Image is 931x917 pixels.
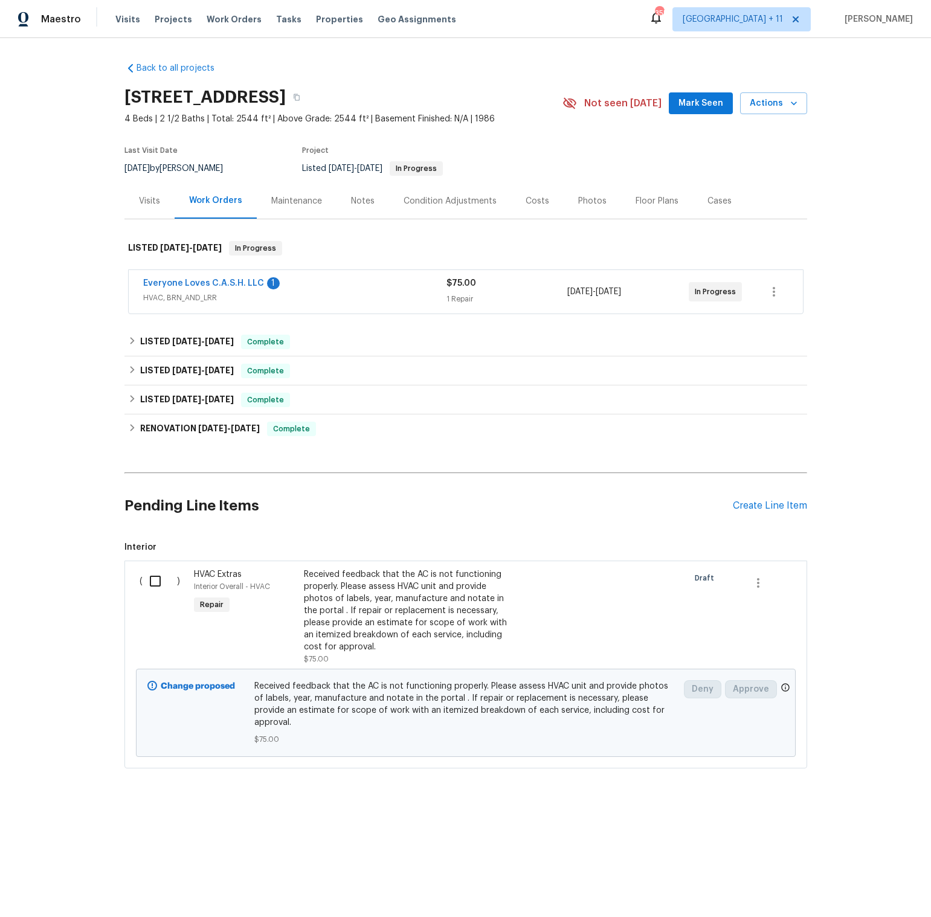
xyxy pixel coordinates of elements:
div: Create Line Item [733,500,807,512]
span: - [329,164,382,173]
span: Geo Assignments [378,13,456,25]
span: [DATE] [567,288,593,296]
span: [DATE] [172,366,201,375]
span: Complete [242,365,289,377]
span: Maestro [41,13,81,25]
span: Last Visit Date [124,147,178,154]
span: Mark Seen [678,96,723,111]
button: Mark Seen [669,92,733,115]
span: [DATE] [124,164,150,173]
a: Back to all projects [124,62,240,74]
h6: LISTED [128,241,222,256]
span: [DATE] [198,424,227,433]
span: HVAC Extras [194,570,242,579]
span: [DATE] [172,337,201,346]
span: In Progress [695,286,741,298]
span: HVAC, BRN_AND_LRR [143,292,446,304]
span: [DATE] [205,337,234,346]
span: Complete [242,394,289,406]
h6: LISTED [140,364,234,378]
span: Properties [316,13,363,25]
div: LISTED [DATE]-[DATE]Complete [124,356,807,385]
div: Work Orders [189,195,242,207]
div: Visits [139,195,160,207]
span: In Progress [391,165,442,172]
div: LISTED [DATE]-[DATE]Complete [124,327,807,356]
div: Photos [578,195,607,207]
span: Tasks [276,15,301,24]
span: Complete [268,423,315,435]
span: [GEOGRAPHIC_DATA] + 11 [683,13,783,25]
div: RENOVATION [DATE]-[DATE]Complete [124,414,807,443]
span: - [172,395,234,404]
span: Listed [302,164,443,173]
div: ( ) [136,565,191,669]
span: [DATE] [205,395,234,404]
button: Deny [684,680,721,698]
button: Copy Address [286,86,308,108]
div: Maintenance [271,195,322,207]
div: Notes [351,195,375,207]
span: [DATE] [172,395,201,404]
span: [DATE] [231,424,260,433]
div: Cases [707,195,732,207]
span: Only a market manager or an area construction manager can approve [781,683,790,695]
span: [PERSON_NAME] [840,13,913,25]
span: - [160,243,222,252]
span: $75.00 [254,733,677,745]
span: [DATE] [329,164,354,173]
div: 355 [655,7,663,19]
span: Complete [242,336,289,348]
a: Everyone Loves C.A.S.H. LLC [143,279,264,288]
span: Not seen [DATE] [584,97,662,109]
span: - [198,424,260,433]
h6: LISTED [140,393,234,407]
span: [DATE] [205,366,234,375]
span: 4 Beds | 2 1/2 Baths | Total: 2544 ft² | Above Grade: 2544 ft² | Basement Finished: N/A | 1986 [124,113,562,125]
span: Draft [695,572,719,584]
span: In Progress [230,242,281,254]
b: Change proposed [161,682,235,690]
div: Floor Plans [636,195,678,207]
div: LISTED [DATE]-[DATE]In Progress [124,229,807,268]
span: Visits [115,13,140,25]
span: Interior [124,541,807,553]
h6: LISTED [140,335,234,349]
span: Actions [750,96,797,111]
span: Received feedback that the AC is not functioning properly. Please assess HVAC unit and provide ph... [254,680,677,729]
h2: Pending Line Items [124,478,733,534]
div: Costs [526,195,549,207]
div: LISTED [DATE]-[DATE]Complete [124,385,807,414]
div: 1 Repair [446,293,568,305]
span: - [172,366,234,375]
h6: RENOVATION [140,422,260,436]
button: Approve [725,680,777,698]
div: Condition Adjustments [404,195,497,207]
span: Interior Overall - HVAC [194,583,270,590]
span: $75.00 [446,279,476,288]
span: Work Orders [207,13,262,25]
span: Projects [155,13,192,25]
h2: [STREET_ADDRESS] [124,91,286,103]
button: Actions [740,92,807,115]
span: - [567,286,621,298]
span: Repair [195,599,228,611]
span: [DATE] [357,164,382,173]
span: Project [302,147,329,154]
span: [DATE] [193,243,222,252]
div: Received feedback that the AC is not functioning properly. Please assess HVAC unit and provide ph... [304,568,517,653]
div: by [PERSON_NAME] [124,161,237,176]
div: 1 [267,277,280,289]
span: [DATE] [160,243,189,252]
span: $75.00 [304,655,329,663]
span: - [172,337,234,346]
span: [DATE] [596,288,621,296]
